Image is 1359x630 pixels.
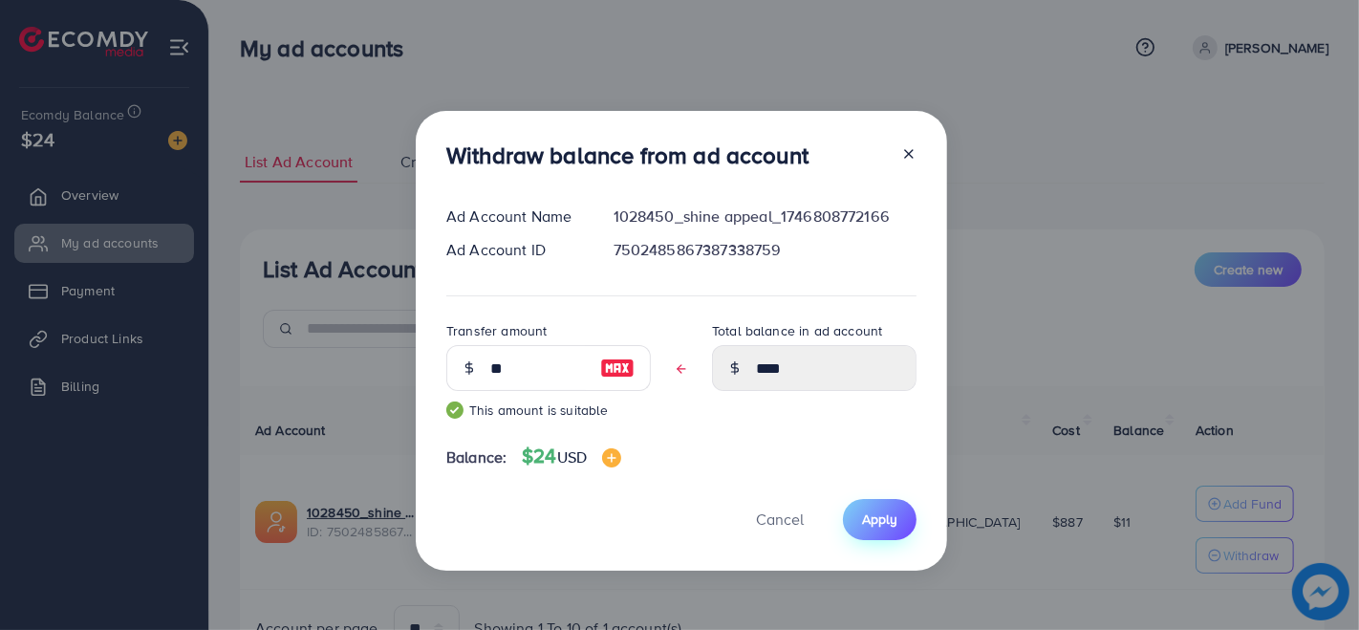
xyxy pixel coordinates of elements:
[446,402,464,419] img: guide
[756,509,804,530] span: Cancel
[431,206,598,228] div: Ad Account Name
[598,239,932,261] div: 7502485867387338759
[732,499,828,540] button: Cancel
[598,206,932,228] div: 1028450_shine appeal_1746808772166
[446,401,651,420] small: This amount is suitable
[862,510,897,529] span: Apply
[431,239,598,261] div: Ad Account ID
[712,321,882,340] label: Total balance in ad account
[522,445,621,468] h4: $24
[600,357,635,380] img: image
[446,141,809,169] h3: Withdraw balance from ad account
[602,448,621,467] img: image
[557,446,587,467] span: USD
[446,321,547,340] label: Transfer amount
[446,446,507,468] span: Balance:
[843,499,917,540] button: Apply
